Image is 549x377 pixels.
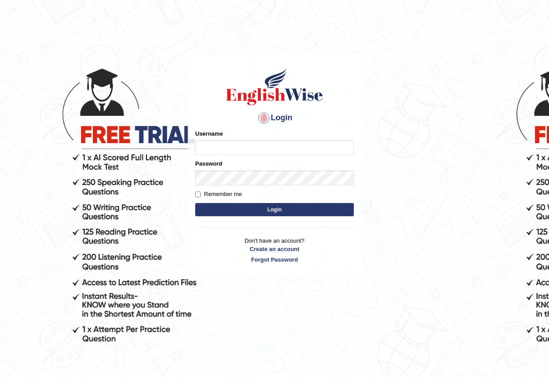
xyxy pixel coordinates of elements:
a: Forgot Password [195,255,354,264]
button: Login [195,203,354,216]
h4: Login [195,111,354,125]
a: Create an account [195,245,354,253]
label: Password [195,159,222,168]
img: Logo of English Wise sign in for intelligent practice with AI [224,67,325,107]
label: Remember me [195,190,242,199]
label: Username [195,129,223,138]
input: Remember me [195,192,201,197]
p: Don't have an account? [195,237,354,264]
